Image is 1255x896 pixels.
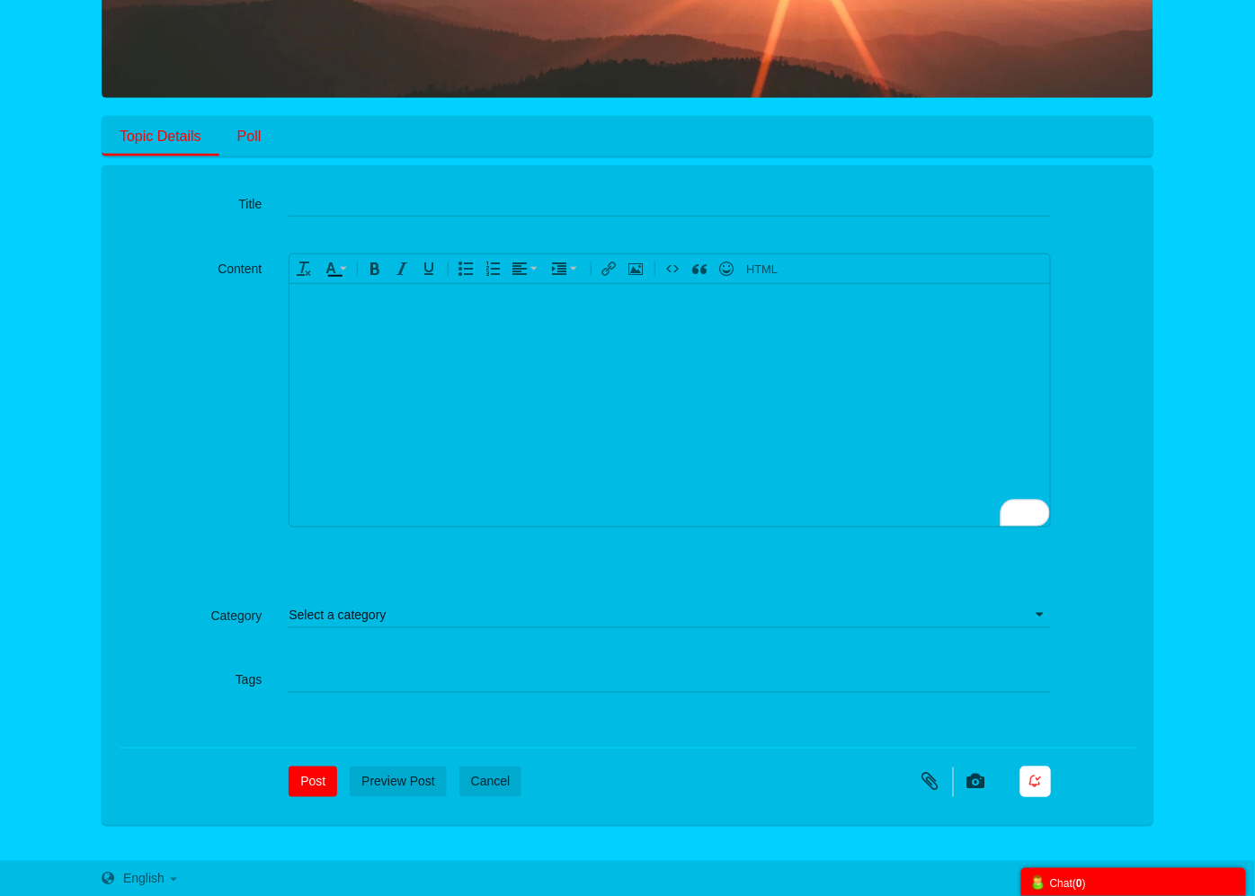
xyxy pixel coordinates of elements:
[352,256,387,281] div: Bold
[289,600,1051,629] button: Select a category
[480,256,505,281] div: Numbered list
[389,256,414,281] div: Italic
[416,256,441,281] div: Underline
[120,665,289,688] label: Tags
[120,600,289,623] label: Category
[219,116,280,156] a: Poll
[102,116,219,156] a: Topic Details
[443,256,478,281] div: Bullet list
[586,256,621,281] div: Insert Link (Ctrl+K)
[1073,877,1086,890] span: ( )
[291,256,316,281] div: Clear formatting
[507,256,545,281] div: Align
[687,256,712,281] div: Quote
[650,256,685,281] div: Insert code
[741,256,783,281] div: Source code
[714,256,739,281] div: Insert Emoji
[120,253,289,276] label: Content
[1030,873,1237,892] div: Chat
[459,767,522,797] button: Cancel
[318,256,351,281] div: Text color
[350,767,447,797] button: Preview Post
[289,606,386,624] span: Select a category
[623,256,648,281] div: Insert Photo
[1076,877,1082,890] strong: 0
[120,189,289,211] label: Title
[289,767,337,797] button: Post
[547,256,584,281] div: Indent
[289,284,1050,527] iframe: Rich Text Area. Press ALT-F9 for menu. Press ALT-F10 for toolbar. Press ALT-0 for help
[123,872,165,886] span: English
